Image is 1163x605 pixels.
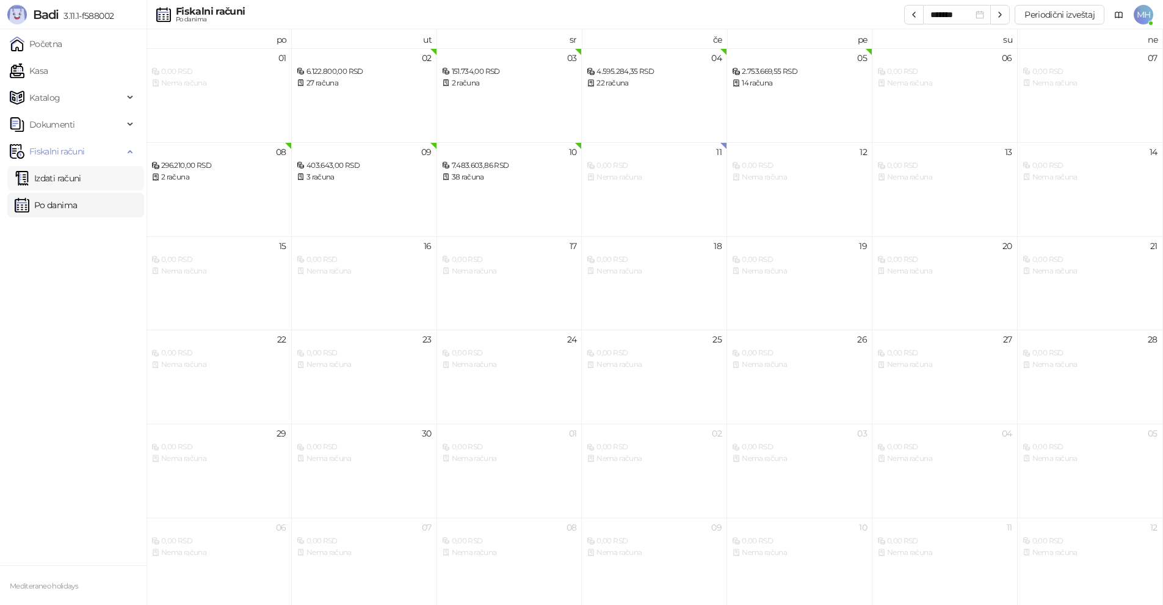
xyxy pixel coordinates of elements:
[582,330,727,424] td: 2025-09-25
[732,254,867,266] div: 0,00 RSD
[292,48,437,142] td: 2025-09-02
[1015,5,1104,24] button: Periodični izveštaj
[587,160,722,172] div: 0,00 RSD
[872,236,1018,330] td: 2025-09-20
[1023,535,1158,547] div: 0,00 RSD
[567,335,577,344] div: 24
[1148,335,1158,344] div: 28
[147,48,292,142] td: 2025-09-01
[278,54,286,62] div: 01
[437,48,582,142] td: 2025-09-03
[151,78,286,89] div: Nema računa
[424,242,432,250] div: 16
[1023,453,1158,465] div: Nema računa
[877,78,1012,89] div: Nema računa
[587,266,722,277] div: Nema računa
[297,453,432,465] div: Nema računa
[582,142,727,236] td: 2025-09-11
[727,424,872,518] td: 2025-10-03
[582,236,727,330] td: 2025-09-18
[29,139,84,164] span: Fiskalni računi
[872,29,1018,48] th: su
[276,523,286,532] div: 06
[1150,148,1158,156] div: 14
[1023,347,1158,359] div: 0,00 RSD
[587,66,722,78] div: 4.595.284,35 RSD
[421,148,432,156] div: 09
[10,32,62,56] a: Početna
[442,453,577,465] div: Nema računa
[33,7,59,22] span: Badi
[292,330,437,424] td: 2025-09-23
[7,5,27,24] img: Logo
[877,266,1012,277] div: Nema računa
[711,54,722,62] div: 04
[151,66,286,78] div: 0,00 RSD
[297,254,432,266] div: 0,00 RSD
[1018,424,1163,518] td: 2025-10-05
[422,523,432,532] div: 07
[442,160,577,172] div: 7.483.603,86 RSD
[437,142,582,236] td: 2025-09-10
[1018,142,1163,236] td: 2025-09-14
[1023,266,1158,277] div: Nema računa
[1005,148,1012,156] div: 13
[569,148,577,156] div: 10
[297,160,432,172] div: 403.643,00 RSD
[442,266,577,277] div: Nema računa
[1002,242,1012,250] div: 20
[567,54,577,62] div: 03
[732,547,867,559] div: Nema računa
[872,424,1018,518] td: 2025-10-04
[10,582,78,590] small: Mediteraneo holidays
[732,78,867,89] div: 14 računa
[732,347,867,359] div: 0,00 RSD
[732,172,867,183] div: Nema računa
[732,160,867,172] div: 0,00 RSD
[147,29,292,48] th: po
[437,424,582,518] td: 2025-10-01
[1002,429,1012,438] div: 04
[1018,330,1163,424] td: 2025-09-28
[437,330,582,424] td: 2025-09-24
[297,266,432,277] div: Nema računa
[297,347,432,359] div: 0,00 RSD
[567,523,577,532] div: 08
[297,441,432,453] div: 0,00 RSD
[727,29,872,48] th: pe
[732,359,867,371] div: Nema računa
[147,236,292,330] td: 2025-09-15
[1018,29,1163,48] th: ne
[276,148,286,156] div: 08
[587,547,722,559] div: Nema računa
[277,335,286,344] div: 22
[151,535,286,547] div: 0,00 RSD
[29,112,74,137] span: Dokumenti
[877,160,1012,172] div: 0,00 RSD
[860,148,867,156] div: 12
[582,424,727,518] td: 2025-10-02
[1023,359,1158,371] div: Nema računa
[297,359,432,371] div: Nema računa
[151,254,286,266] div: 0,00 RSD
[732,266,867,277] div: Nema računa
[151,172,286,183] div: 2 računa
[877,347,1012,359] div: 0,00 RSD
[859,523,867,532] div: 10
[422,335,432,344] div: 23
[1018,48,1163,142] td: 2025-09-07
[292,29,437,48] th: ut
[872,142,1018,236] td: 2025-09-13
[176,16,245,23] div: Po danima
[297,547,432,559] div: Nema računa
[1002,54,1012,62] div: 06
[279,242,286,250] div: 15
[442,547,577,559] div: Nema računa
[1109,5,1129,24] a: Dokumentacija
[872,48,1018,142] td: 2025-09-06
[877,254,1012,266] div: 0,00 RSD
[297,535,432,547] div: 0,00 RSD
[711,523,722,532] div: 09
[442,535,577,547] div: 0,00 RSD
[569,429,577,438] div: 01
